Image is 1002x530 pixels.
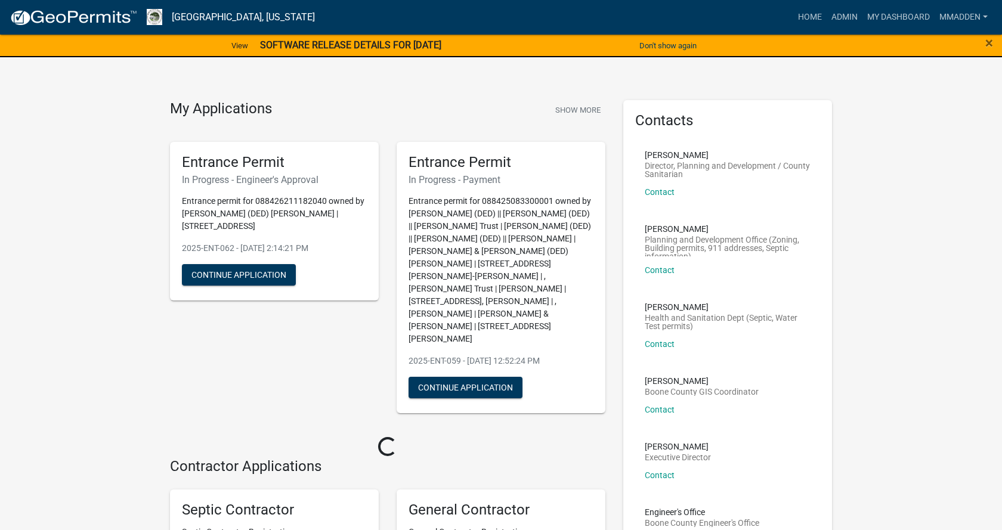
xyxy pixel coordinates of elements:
p: [PERSON_NAME] [645,225,811,233]
p: Director, Planning and Development / County Sanitarian [645,162,811,178]
h5: Entrance Permit [409,154,593,171]
p: 2025-ENT-059 - [DATE] 12:52:24 PM [409,355,593,367]
img: Boone County, Iowa [147,9,162,25]
p: Planning and Development Office (Zoning, Building permits, 911 addresses, Septic information) [645,235,811,256]
button: Continue Application [182,264,296,286]
button: Show More [551,100,605,120]
h5: Contacts [635,112,820,129]
p: [PERSON_NAME] [645,377,759,385]
h5: Septic Contractor [182,501,367,519]
p: Health and Sanitation Dept (Septic, Water Test permits) [645,314,811,330]
button: Continue Application [409,377,522,398]
p: Boone County GIS Coordinator [645,388,759,396]
button: Close [985,36,993,50]
h5: Entrance Permit [182,154,367,171]
p: Entrance permit for 088425083300001 owned by [PERSON_NAME] (DED) || [PERSON_NAME] (DED) || [PERSO... [409,195,593,345]
a: Contact [645,339,675,349]
h5: General Contractor [409,501,593,519]
h6: In Progress - Payment [409,174,593,185]
a: [GEOGRAPHIC_DATA], [US_STATE] [172,7,315,27]
a: Contact [645,405,675,414]
p: Executive Director [645,453,711,461]
p: [PERSON_NAME] [645,303,811,311]
p: [PERSON_NAME] [645,151,811,159]
a: mmadden [935,6,992,29]
a: My Dashboard [862,6,935,29]
span: × [985,35,993,51]
p: Boone County Engineer's Office [645,519,759,527]
a: Contact [645,187,675,197]
a: Contact [645,265,675,275]
a: View [227,36,253,55]
strong: SOFTWARE RELEASE DETAILS FOR [DATE] [260,39,441,51]
a: Contact [645,470,675,480]
p: Entrance permit for 088426211182040 owned by [PERSON_NAME] (DED) [PERSON_NAME] | [STREET_ADDRESS] [182,195,367,233]
button: Don't show again [635,36,701,55]
h4: My Applications [170,100,272,118]
p: [PERSON_NAME] [645,442,711,451]
p: 2025-ENT-062 - [DATE] 2:14:21 PM [182,242,367,255]
h6: In Progress - Engineer's Approval [182,174,367,185]
h4: Contractor Applications [170,458,605,475]
a: Admin [827,6,862,29]
a: Home [793,6,827,29]
p: Engineer's Office [645,508,759,516]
